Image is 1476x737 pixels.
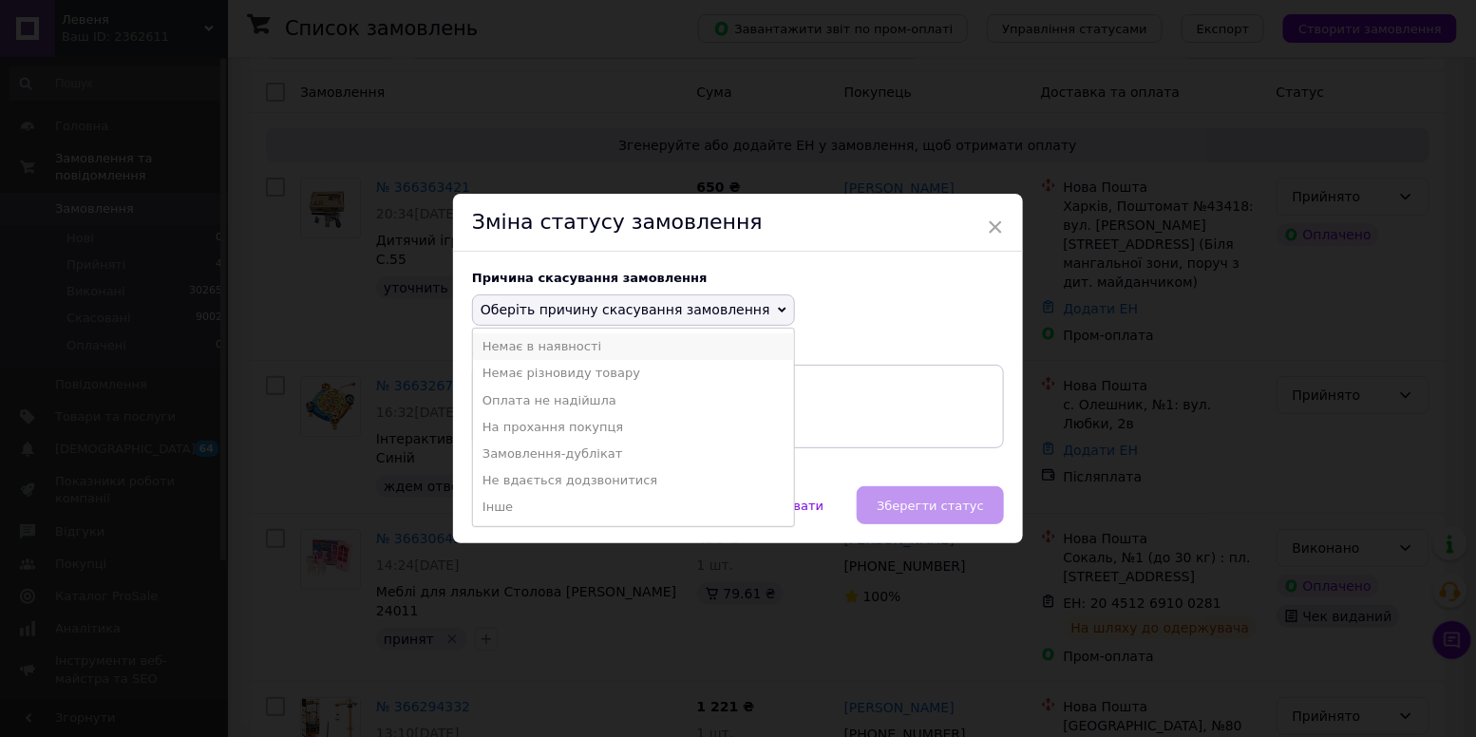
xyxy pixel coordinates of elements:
[473,333,794,360] li: Немає в наявності
[473,441,794,467] li: Замовлення-дублікат
[473,467,794,494] li: Не вдається додзвонитися
[481,302,770,317] span: Оберіть причину скасування замовлення
[473,360,794,387] li: Немає різновиду товару
[987,211,1004,243] span: ×
[453,194,1023,252] div: Зміна статусу замовлення
[473,414,794,441] li: На прохання покупця
[472,271,1004,285] div: Причина скасування замовлення
[473,387,794,414] li: Оплата не надійшла
[473,494,794,520] li: Інше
